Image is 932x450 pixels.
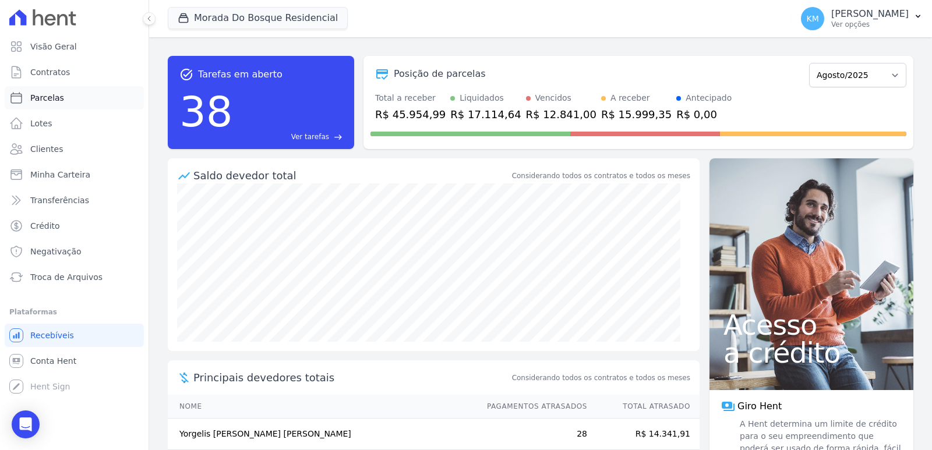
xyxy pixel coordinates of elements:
[30,118,52,129] span: Lotes
[30,271,103,283] span: Troca de Arquivos
[5,265,144,289] a: Troca de Arquivos
[686,92,732,104] div: Antecipado
[179,82,233,142] div: 38
[5,35,144,58] a: Visão Geral
[460,92,504,104] div: Liquidados
[806,15,818,23] span: KM
[375,107,446,122] div: R$ 45.954,99
[601,107,672,122] div: R$ 15.999,35
[723,339,899,367] span: a crédito
[5,349,144,373] a: Conta Hent
[5,137,144,161] a: Clientes
[476,395,588,419] th: Pagamentos Atrasados
[737,399,782,413] span: Giro Hent
[30,169,90,180] span: Minha Carteira
[588,419,700,450] td: R$ 14.341,91
[30,194,89,206] span: Transferências
[198,68,283,82] span: Tarefas em aberto
[512,171,690,181] div: Considerando todos os contratos e todos os meses
[476,419,588,450] td: 28
[450,107,521,122] div: R$ 17.114,64
[5,112,144,135] a: Lotes
[193,168,510,183] div: Saldo devedor total
[9,305,139,319] div: Plataformas
[588,395,700,419] th: Total Atrasado
[5,86,144,109] a: Parcelas
[168,419,476,450] td: Yorgelis [PERSON_NAME] [PERSON_NAME]
[30,220,60,232] span: Crédito
[30,41,77,52] span: Visão Geral
[179,68,193,82] span: task_alt
[5,240,144,263] a: Negativação
[168,395,476,419] th: Nome
[193,370,510,385] span: Principais devedores totais
[30,143,63,155] span: Clientes
[394,67,486,81] div: Posição de parcelas
[30,355,76,367] span: Conta Hent
[723,311,899,339] span: Acesso
[12,410,40,438] div: Open Intercom Messenger
[5,214,144,238] a: Crédito
[792,2,932,35] button: KM [PERSON_NAME] Ver opções
[526,107,596,122] div: R$ 12.841,00
[5,324,144,347] a: Recebíveis
[238,132,343,142] a: Ver tarefas east
[831,20,909,29] p: Ver opções
[334,133,343,141] span: east
[610,92,650,104] div: A receber
[5,189,144,212] a: Transferências
[676,107,732,122] div: R$ 0,00
[535,92,571,104] div: Vencidos
[512,373,690,383] span: Considerando todos os contratos e todos os meses
[375,92,446,104] div: Total a receber
[5,163,144,186] a: Minha Carteira
[831,8,909,20] p: [PERSON_NAME]
[168,7,348,29] button: Morada Do Bosque Residencial
[30,329,74,341] span: Recebíveis
[5,61,144,84] a: Contratos
[30,66,70,78] span: Contratos
[30,92,64,104] span: Parcelas
[291,132,329,142] span: Ver tarefas
[30,246,82,257] span: Negativação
